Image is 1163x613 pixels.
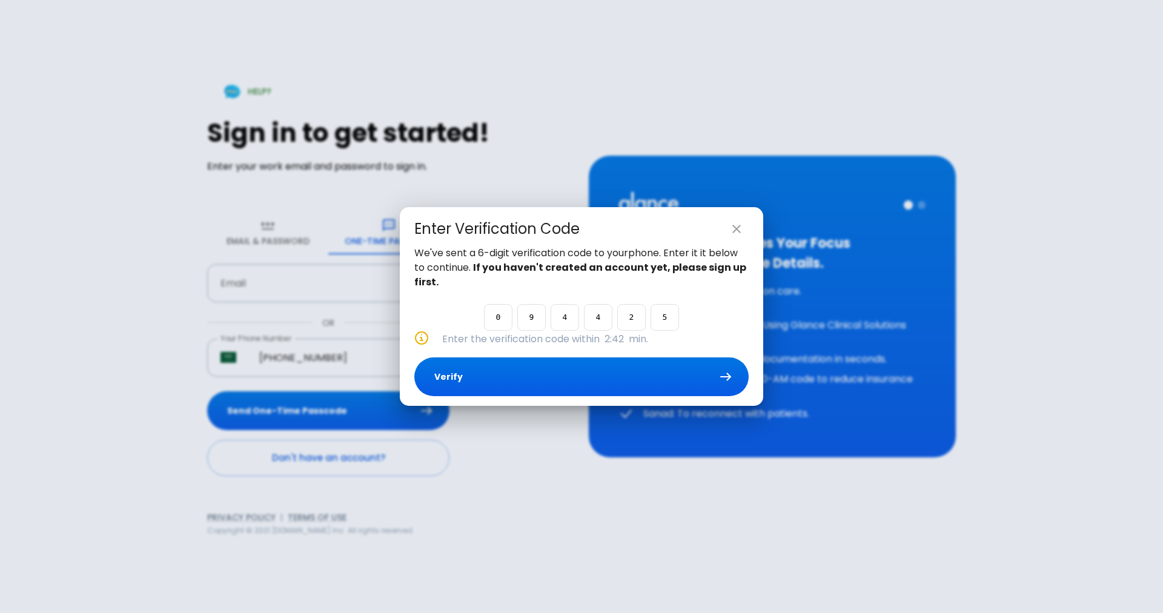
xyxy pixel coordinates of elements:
input: Please enter OTP character 4 [584,304,612,331]
div: Enter Verification Code [414,219,580,239]
p: We've sent a 6-digit verification code to your phone . Enter it it below to continue. [414,246,749,290]
button: close [724,217,749,241]
input: Please enter OTP character 2 [517,304,546,331]
p: Enter the verification code within min. [442,332,749,346]
input: Please enter OTP character 5 [617,304,646,331]
input: Please enter OTP character 6 [651,304,679,331]
button: Verify [414,357,749,397]
strong: If you haven't created an account yet, please sign up first. [414,260,746,289]
span: 2:42 [605,332,624,346]
input: Please enter OTP character 3 [551,304,579,331]
input: Please enter OTP character 1 [484,304,512,331]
